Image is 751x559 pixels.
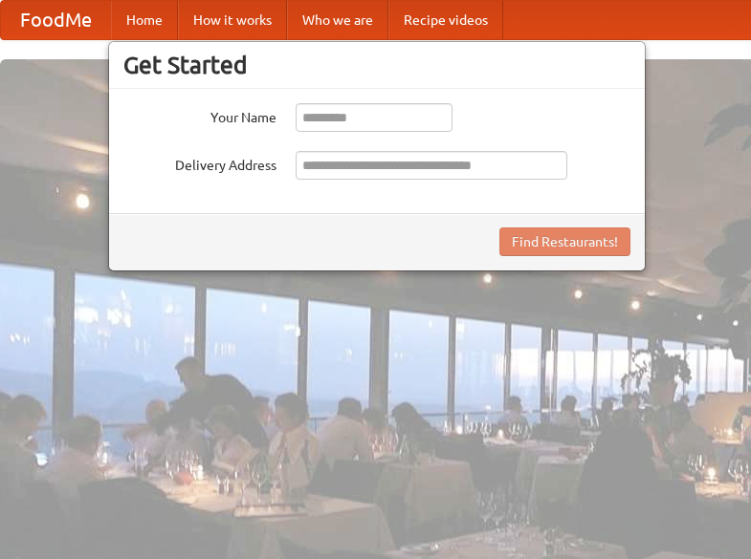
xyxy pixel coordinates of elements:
[123,151,276,175] label: Delivery Address
[287,1,388,39] a: Who we are
[123,103,276,127] label: Your Name
[123,51,630,79] h3: Get Started
[388,1,503,39] a: Recipe videos
[111,1,178,39] a: Home
[1,1,111,39] a: FoodMe
[178,1,287,39] a: How it works
[499,227,630,256] button: Find Restaurants!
